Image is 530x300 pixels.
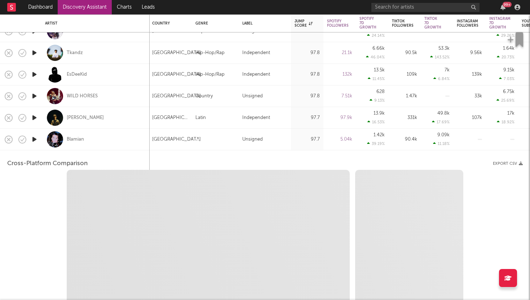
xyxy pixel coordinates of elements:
div: 17.69 % [432,120,450,124]
div: 13.5k [374,68,385,72]
div: Instagram Followers [457,19,478,28]
div: Unsigned [242,135,263,144]
div: 11.18 % [433,141,450,146]
div: 25.69 % [496,98,514,103]
div: 53.3k [438,46,450,51]
div: Tiktok Followers [392,19,414,28]
div: 9.56k [457,49,482,57]
div: 7k [445,68,450,72]
div: 17k [507,111,514,116]
div: [GEOGRAPHIC_DATA] [152,70,201,79]
div: Country [195,92,213,101]
div: 90.4k [392,135,417,144]
div: 13.9k [374,111,385,116]
div: [GEOGRAPHIC_DATA] [152,114,188,122]
div: Instagram 7D Growth [489,17,511,30]
div: 7.03 % [499,76,514,81]
a: EsDeeKid [67,71,87,78]
div: 331k [392,114,417,122]
div: 33k [457,92,482,101]
div: Independent [242,114,270,122]
div: Hip-Hop/Rap [195,49,225,57]
div: 24.14 % [367,33,385,38]
div: 5.04k [327,135,352,144]
div: 11.45 % [368,76,385,81]
div: 97.8 [295,70,320,79]
div: Hip-Hop/Rap [195,70,225,79]
div: 97.8 [295,49,320,57]
div: 6.66k [372,46,385,51]
button: Export CSV [493,162,523,166]
div: 29.26 % [496,33,514,38]
div: Unsigned [242,92,263,101]
div: 143.52 % [430,55,450,59]
div: Genre [195,21,231,26]
div: Tiktok 7D Growth [424,17,441,30]
div: 21.1k [327,49,352,57]
div: 97.7 [295,114,320,122]
div: 97.9k [327,114,352,122]
a: WILD HORSES [67,93,98,100]
div: 97.8 [295,92,320,101]
div: Label [242,21,284,26]
a: Tkandz [67,50,83,56]
div: 628 [376,89,385,94]
div: 109k [392,70,417,79]
div: 20.73 % [497,55,514,59]
div: 46.04 % [366,55,385,59]
div: 6.84 % [433,76,450,81]
div: 49.8k [437,111,450,116]
div: 99 + [503,2,512,7]
div: 39.19 % [367,141,385,146]
div: 1.47k [392,92,417,101]
div: 18.92 % [497,120,514,124]
div: [GEOGRAPHIC_DATA] [152,135,201,144]
input: Search for artists [371,3,480,12]
div: Latin [195,114,206,122]
div: Spotify 7D Growth [359,17,376,30]
div: 1.42k [374,133,385,137]
div: 7.51k [327,92,352,101]
div: 132k [327,70,352,79]
div: 97.7 [295,135,320,144]
div: 6.75k [503,89,514,94]
div: 9.15k [503,68,514,72]
div: [GEOGRAPHIC_DATA] [152,92,201,101]
div: Jump Score [295,19,313,28]
div: Country [152,21,185,26]
div: 139k [457,70,482,79]
div: Artist [45,21,142,26]
div: Spotify Followers [327,19,349,28]
a: Blamian [67,136,84,143]
button: 99+ [500,4,505,10]
div: [GEOGRAPHIC_DATA] [152,49,201,57]
span: Cross-Platform Comparison [7,159,88,168]
div: Independent [242,49,270,57]
div: 9.09k [437,133,450,137]
div: 107k [457,114,482,122]
div: 9.13 % [370,98,385,103]
div: 1.64k [503,46,514,51]
div: 90.5k [392,49,417,57]
a: [PERSON_NAME] [67,115,104,121]
div: Independent [242,70,270,79]
div: 16.53 % [367,120,385,124]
